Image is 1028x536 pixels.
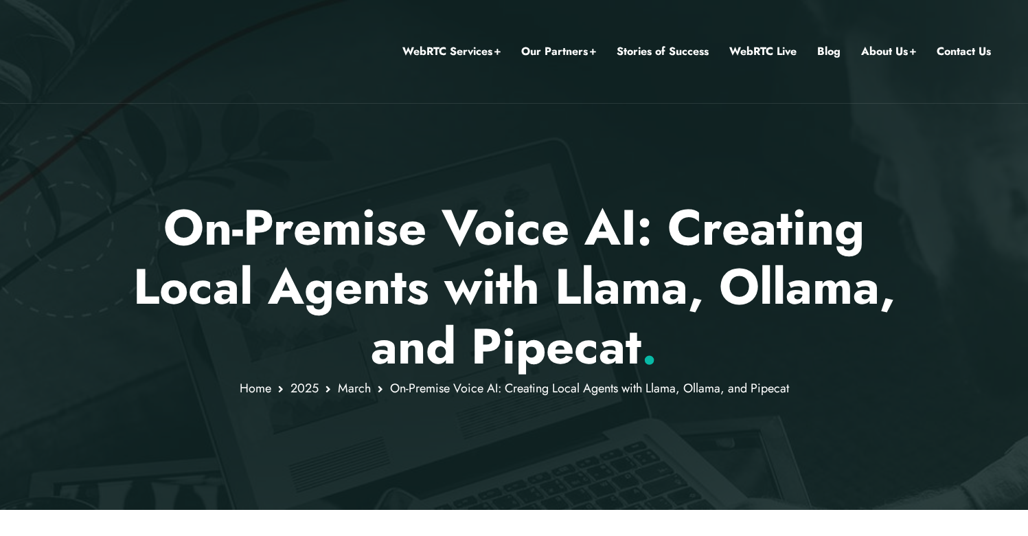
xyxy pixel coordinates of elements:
[402,43,501,60] a: WebRTC Services
[338,379,371,397] a: March
[817,43,841,60] a: Blog
[112,198,916,376] p: On-Premise Voice AI: Creating Local Agents with Llama, Ollama, and Pipecat
[521,43,596,60] a: Our Partners
[861,43,916,60] a: About Us
[290,379,319,397] a: 2025
[617,43,709,60] a: Stories of Success
[390,379,789,397] span: On-Premise Voice AI: Creating Local Agents with Llama, Ollama, and Pipecat
[729,43,797,60] a: WebRTC Live
[937,43,991,60] a: Contact Us
[240,379,271,397] a: Home
[641,311,657,382] span: .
